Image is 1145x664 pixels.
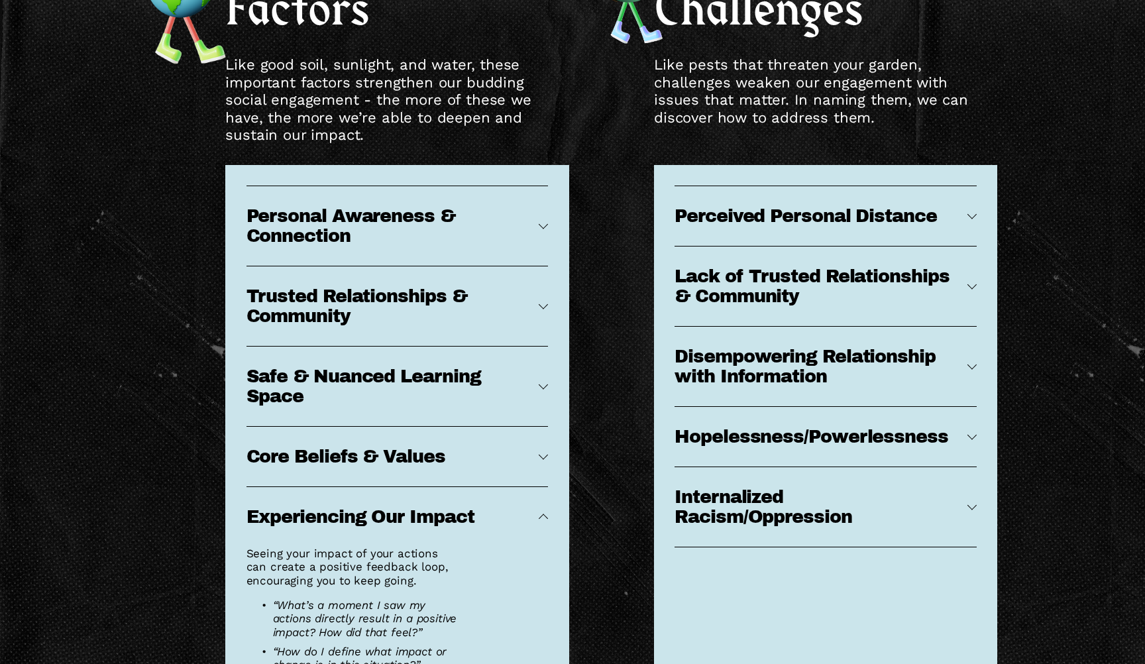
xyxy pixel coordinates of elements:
[675,467,977,547] button: Internalized Racism/Oppression
[675,487,967,527] span: Internalized Racism/Oppression
[246,206,539,246] span: Personal Awareness & Connection
[246,347,549,426] button: Safe & Nuanced Learning Space
[246,266,549,346] button: Trusted Relationships & Community
[246,427,549,486] button: Core Beliefs & Values
[675,407,977,467] button: Hopelessness/Powerlessness
[246,186,549,266] button: Personal Awareness & Connection
[246,487,549,547] button: Experiencing Our Impact
[675,206,967,226] span: Perceived Personal Distance
[675,186,977,246] button: Perceived Personal Distance
[273,598,457,639] em: “What’s a moment I saw my actions directly result in a positive impact? How did that feel?”
[246,286,539,326] span: Trusted Relationships & Community
[246,447,539,467] span: Core Beliefs & Values
[225,56,569,144] p: Like good soil, sunlight, and water, these important factors strengthen our budding social engage...
[246,547,458,587] p: Seeing your impact of your actions can create a positive feedback loop, encouraging you to keep g...
[246,366,539,406] span: Safe & Nuanced Learning Space
[246,507,539,527] span: Experiencing Our Impact
[654,56,997,126] p: Like pests that threaten your garden, challenges weaken our engagement with issues that matter. I...
[675,327,977,406] button: Disempowering Relationship with Information
[675,347,967,386] span: Disempowering Relationship with Information
[675,247,977,326] button: Lack of Trusted Relationships & Community
[675,427,967,447] span: Hopelessness/Powerlessness
[675,266,967,306] span: Lack of Trusted Relationships & Community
